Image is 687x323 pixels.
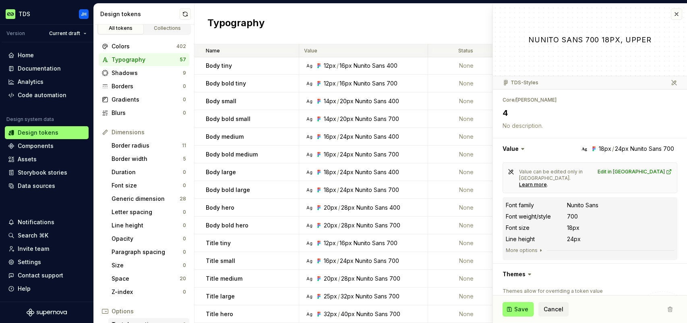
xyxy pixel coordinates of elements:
[5,140,89,152] a: Components
[519,181,547,188] a: Learn more
[324,115,336,123] div: 14px
[340,186,354,194] div: 24px
[428,163,505,181] td: None
[337,62,339,70] div: /
[337,150,339,158] div: /
[306,98,312,104] div: Ag
[324,239,336,247] div: 12px
[18,155,37,163] div: Assets
[339,62,352,70] div: 16px
[206,275,242,283] p: Title medium
[388,168,399,176] div: 400
[516,97,557,103] li: [PERSON_NAME]
[306,151,312,158] div: Ag
[206,97,236,105] p: Body small
[18,65,61,73] div: Documentation
[176,43,186,50] div: 402
[354,62,385,70] div: Nunito Sans
[341,221,355,229] div: 28px
[112,42,176,50] div: Colors
[112,208,183,216] div: Letter spacing
[341,310,355,318] div: 40px
[337,239,339,247] div: /
[354,239,385,247] div: Nunito Sans
[207,17,265,31] h2: Typography
[206,115,250,123] p: Body bold small
[306,63,312,69] div: Ag
[428,110,505,128] td: None
[18,78,43,86] div: Analytics
[206,221,248,229] p: Body bold hero
[428,146,505,163] td: None
[337,115,339,123] div: /
[6,116,54,123] div: Design system data
[340,115,354,123] div: 20px
[5,49,89,62] a: Home
[99,106,189,119] a: Blurs0
[387,239,397,247] div: 700
[183,262,186,269] div: 0
[519,169,584,181] span: Value can be edited only in [GEOGRAPHIC_DATA].
[108,192,189,205] a: Generic dimension28
[356,275,388,283] div: Nunito Sans
[428,288,505,305] td: None
[306,204,312,211] div: Ag
[81,11,87,17] div: JH
[99,67,189,79] a: Shadows9
[354,79,385,88] div: Nunito Sans
[49,30,80,37] span: Current draft
[183,70,186,76] div: 9
[337,133,339,141] div: /
[18,285,31,293] div: Help
[108,166,189,179] a: Duration0
[306,187,312,193] div: Ag
[389,292,399,300] div: 700
[180,56,186,63] div: 57
[306,116,312,122] div: Ag
[324,97,336,105] div: 14px
[183,83,186,90] div: 0
[428,75,505,92] td: None
[304,48,317,54] p: Value
[183,182,186,189] div: 0
[356,310,388,318] div: Nunito Sans
[544,305,563,313] span: Cancel
[18,182,55,190] div: Data sources
[388,133,399,141] div: 400
[506,201,534,209] div: Font family
[338,204,340,212] div: /
[324,79,336,88] div: 12px
[339,239,352,247] div: 16px
[567,201,598,209] div: Nunito Sans
[183,209,186,215] div: 0
[5,242,89,255] a: Invite team
[337,257,339,265] div: /
[355,186,387,194] div: Nunito Sans
[338,292,340,300] div: /
[338,221,340,229] div: /
[206,204,234,212] p: Body hero
[340,133,354,141] div: 24px
[206,62,232,70] p: Body tiny
[112,275,180,283] div: Space
[18,271,63,279] div: Contact support
[108,206,189,219] a: Letter spacing0
[180,196,186,202] div: 28
[18,142,54,150] div: Components
[108,139,189,152] a: Border radius11
[206,133,244,141] p: Body medium
[183,169,186,175] div: 0
[182,142,186,149] div: 11
[112,168,183,176] div: Duration
[567,224,579,232] div: 18px
[5,269,89,282] button: Contact support
[337,97,339,105] div: /
[356,221,388,229] div: Nunito Sans
[108,219,189,232] a: Line height0
[324,292,337,300] div: 25px
[19,10,30,18] div: TDS
[355,168,387,176] div: Nunito Sans
[306,275,312,282] div: Ag
[112,69,183,77] div: Shadows
[5,75,89,88] a: Analytics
